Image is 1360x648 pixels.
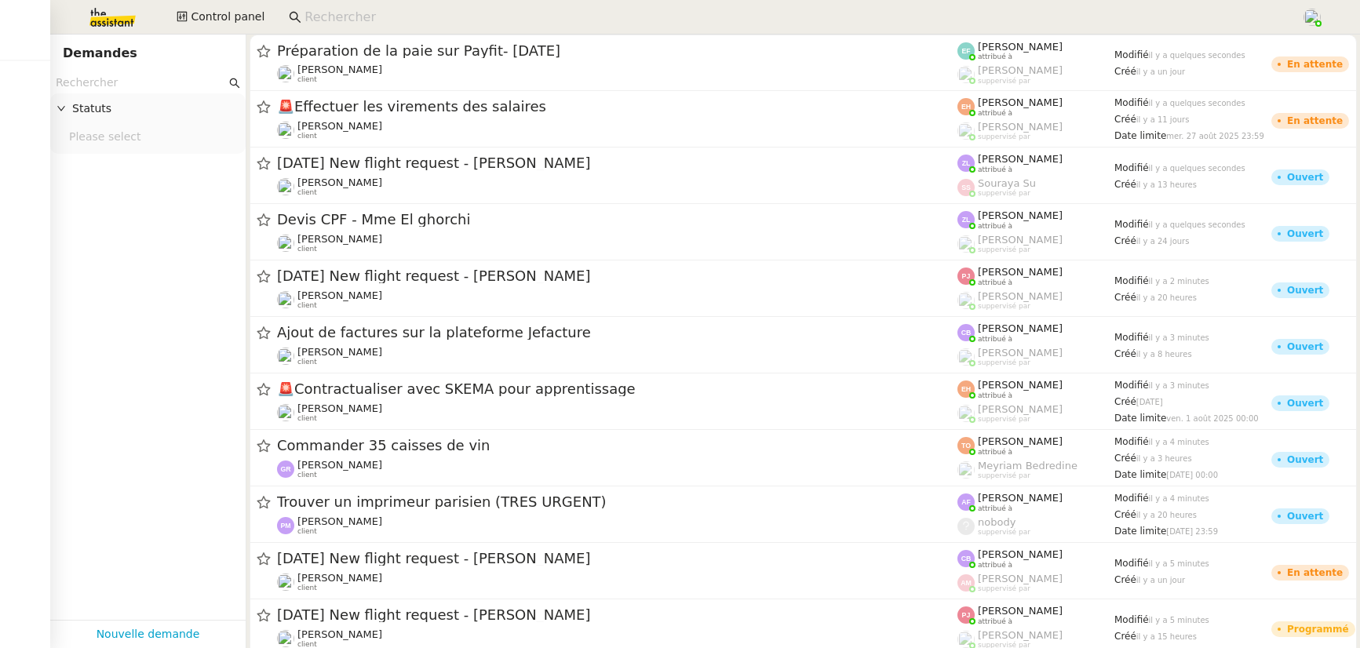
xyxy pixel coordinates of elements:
span: client [297,188,317,197]
app-user-label: suppervisé par [957,460,1114,480]
span: Créé [1114,292,1136,303]
span: Modifié [1114,162,1149,173]
img: svg [957,574,975,592]
div: Ouvert [1287,399,1323,408]
span: il y a 5 minutes [1149,616,1209,624]
span: Modifié [1114,49,1149,60]
span: attribué à [978,53,1012,61]
span: il y a quelques secondes [1149,220,1245,229]
app-user-label: attribué à [957,548,1114,569]
span: Créé [1114,235,1136,246]
span: attribué à [978,109,1012,118]
span: Date limite [1114,130,1166,141]
span: attribué à [978,561,1012,570]
img: svg [957,155,975,172]
img: users%2FyQfMwtYgTqhRP2YHWHmG2s2LYaD3%2Favatar%2Fprofile-pic.png [957,122,975,140]
span: [PERSON_NAME] [978,290,1063,302]
span: Date limite [1114,413,1166,424]
img: svg [277,461,294,478]
span: suppervisé par [978,77,1030,86]
app-user-label: suppervisé par [957,177,1114,198]
app-user-detailed-label: client [277,459,957,479]
app-user-label: attribué à [957,153,1114,173]
span: [PERSON_NAME] [978,64,1063,76]
div: Ouvert [1287,342,1323,351]
span: Modifié [1114,380,1149,391]
span: [DATE] New flight request - [PERSON_NAME] [277,269,957,283]
span: Créé [1114,179,1136,190]
nz-page-header-title: Demandes [63,42,137,64]
span: suppervisé par [978,415,1030,424]
span: suppervisé par [978,528,1030,537]
span: [DATE] New flight request - [PERSON_NAME] [277,608,957,622]
img: users%2FC9SBsJ0duuaSgpQFj5LgoEX8n0o2%2Favatar%2Fec9d51b8-9413-4189-adfb-7be4d8c96a3c [277,573,294,591]
app-user-label: attribué à [957,605,1114,625]
span: Préparation de la paie sur Payfit- [DATE] [277,44,957,58]
app-user-label: suppervisé par [957,403,1114,424]
span: [PERSON_NAME] [978,41,1063,53]
span: [DATE] 00:00 [1166,471,1218,479]
span: [PERSON_NAME] [297,64,382,75]
app-user-label: suppervisé par [957,121,1114,141]
span: il y a 4 minutes [1149,494,1209,503]
span: il y a quelques secondes [1149,99,1245,107]
span: Modifié [1114,493,1149,504]
span: Modifié [1114,614,1149,625]
img: users%2FtFhOaBya8rNVU5KG7br7ns1BCvi2%2Favatar%2Faa8c47da-ee6c-4101-9e7d-730f2e64f978 [277,122,294,139]
span: [PERSON_NAME] [297,120,382,132]
span: il y a 2 minutes [1149,277,1209,286]
span: il y a 24 jours [1136,237,1190,246]
div: Ouvert [1287,286,1323,295]
span: Créé [1114,114,1136,125]
span: 🚨 [277,98,294,115]
span: [PERSON_NAME] [978,153,1063,165]
span: [PERSON_NAME] [297,402,382,414]
span: client [297,132,317,140]
span: Modifié [1114,219,1149,230]
app-user-label: suppervisé par [957,64,1114,85]
span: attribué à [978,448,1012,457]
span: suppervisé par [978,471,1030,480]
img: svg [957,550,975,567]
span: attribué à [978,278,1012,287]
span: il y a 20 heures [1136,511,1197,519]
img: users%2F7nLfdXEOePNsgCtodsK58jnyGKv1%2Favatar%2FIMG_1682.jpeg [277,348,294,365]
span: [PERSON_NAME] [978,629,1063,641]
span: mer. 27 août 2025 23:59 [1166,132,1263,140]
input: Rechercher [56,74,226,92]
img: users%2FoFdbodQ3TgNoWt9kP3GXAs5oaCq1%2Favatar%2Fprofile-pic.png [957,348,975,366]
span: [PERSON_NAME] [297,515,382,527]
span: Devis CPF - Mme El ghorchi [277,213,957,227]
span: attribué à [978,335,1012,344]
span: il y a un jour [1136,67,1185,76]
img: svg [957,268,975,285]
span: attribué à [978,617,1012,626]
img: users%2FC9SBsJ0duuaSgpQFj5LgoEX8n0o2%2Favatar%2Fec9d51b8-9413-4189-adfb-7be4d8c96a3c [277,178,294,195]
span: [PERSON_NAME] [978,209,1063,221]
span: attribué à [978,222,1012,231]
span: il y a 11 jours [1136,115,1190,124]
span: [PERSON_NAME] [297,177,382,188]
img: svg [957,493,975,511]
span: Contractualiser avec SKEMA pour apprentissage [277,382,957,396]
app-user-detailed-label: client [277,233,957,253]
img: svg [957,380,975,398]
img: svg [957,42,975,60]
img: users%2FoFdbodQ3TgNoWt9kP3GXAs5oaCq1%2Favatar%2Fprofile-pic.png [957,631,975,648]
app-user-detailed-label: client [277,346,957,366]
span: Créé [1114,348,1136,359]
span: Meyriam Bedredine [978,460,1077,471]
span: suppervisé par [978,359,1030,367]
span: [PERSON_NAME] [297,233,382,245]
span: client [297,584,317,592]
app-user-label: attribué à [957,435,1114,456]
app-user-detailed-label: client [277,572,957,592]
span: [PERSON_NAME] [978,266,1063,278]
span: [PERSON_NAME] [978,435,1063,447]
span: il y a quelques secondes [1149,164,1245,173]
span: suppervisé par [978,133,1030,141]
img: svg [277,517,294,534]
span: Créé [1114,396,1136,407]
app-user-label: attribué à [957,41,1114,61]
span: attribué à [978,166,1012,174]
